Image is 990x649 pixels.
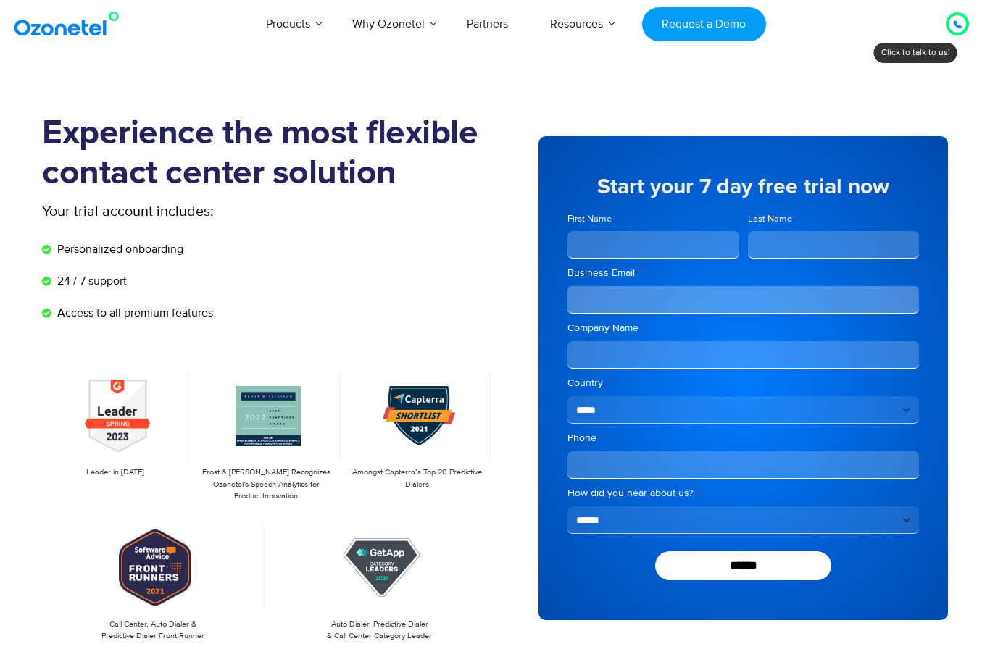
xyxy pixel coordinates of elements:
[642,7,766,41] a: Request a Demo
[567,266,919,280] label: Business Email
[352,466,483,490] p: Amongst Capterra’s Top 20 Predictive Dialers
[567,212,739,226] label: First Name
[567,486,919,501] label: How did you hear about us?
[42,114,495,193] h1: Experience the most flexible contact center solution
[567,431,919,445] label: Phone
[54,304,213,322] span: Access to all premium features
[748,212,920,226] label: Last Name
[567,176,919,198] h5: Start your 7 day free trial now
[567,321,919,335] label: Company Name
[54,240,183,258] span: Personalized onboarding
[49,619,257,642] p: Call Center, Auto Dialer & Predictive Dialer Front Runner
[54,272,127,290] span: 24 / 7 support
[200,466,332,503] p: Frost & [PERSON_NAME] Recognizes Ozonetel's Speech Analytics for Product Innovation
[276,619,484,642] p: Auto Dialer, Predictive Dialer & Call Center Category Leader
[42,201,386,222] p: Your trial account includes:
[567,376,919,390] label: Country
[49,466,181,479] p: Leader in [DATE]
